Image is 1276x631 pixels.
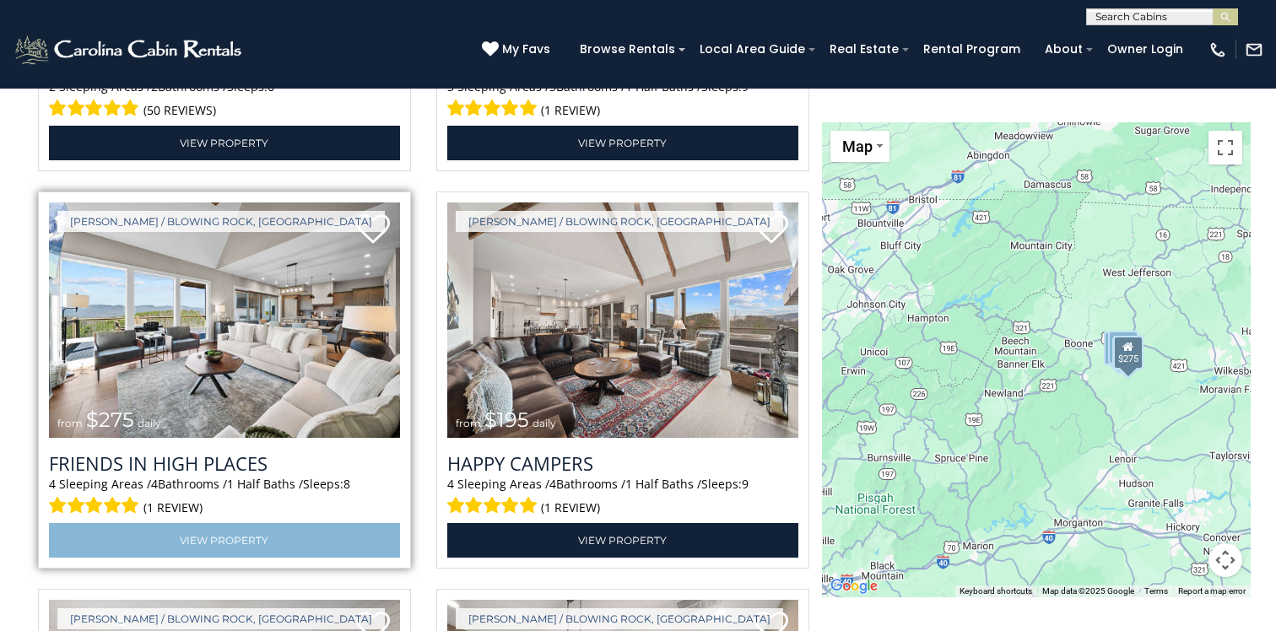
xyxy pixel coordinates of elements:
[625,476,701,492] span: 1 Half Baths /
[49,202,400,438] img: Friends In High Places
[915,36,1029,62] a: Rental Program
[447,202,798,438] a: Happy Campers from $195 daily
[742,78,749,94] span: 9
[502,40,550,58] span: My Favs
[541,100,600,121] span: (1 review)
[1104,332,1134,365] div: $355
[549,78,556,94] span: 3
[268,78,274,94] span: 6
[57,608,385,629] a: [PERSON_NAME] / Blowing Rock, [GEOGRAPHIC_DATA]
[456,608,783,629] a: [PERSON_NAME] / Blowing Rock, [GEOGRAPHIC_DATA]
[49,476,56,492] span: 4
[1113,337,1144,370] div: $525
[1245,40,1263,59] img: mail-regular-white.png
[1178,586,1246,596] a: Report a map error
[691,36,814,62] a: Local Area Guide
[742,476,749,492] span: 9
[49,523,400,558] a: View Property
[343,476,350,492] span: 8
[1099,36,1192,62] a: Owner Login
[151,476,158,492] span: 4
[482,40,554,59] a: My Favs
[151,78,158,94] span: 2
[49,126,400,160] a: View Property
[571,36,684,62] a: Browse Rentals
[49,476,400,519] div: Sleeping Areas / Bathrooms / Sleeps:
[447,476,798,519] div: Sleeping Areas / Bathrooms / Sleeps:
[447,78,798,121] div: Sleeping Areas / Bathrooms / Sleeps:
[57,211,385,232] a: [PERSON_NAME] / Blowing Rock, [GEOGRAPHIC_DATA]
[49,78,400,121] div: Sleeping Areas / Bathrooms / Sleeps:
[1144,586,1168,596] a: Terms (opens in new tab)
[484,407,529,432] span: $195
[821,36,907,62] a: Real Estate
[456,211,783,232] a: [PERSON_NAME] / Blowing Rock, [GEOGRAPHIC_DATA]
[13,33,246,67] img: White-1-2.png
[1113,337,1144,370] div: $275
[1208,40,1227,59] img: phone-regular-white.png
[1208,543,1242,577] button: Map camera controls
[826,575,882,597] img: Google
[49,450,400,476] a: Friends In High Places
[138,417,161,429] span: daily
[447,78,454,94] span: 3
[1036,36,1091,62] a: About
[447,476,454,492] span: 4
[447,202,798,438] img: Happy Campers
[1208,131,1242,164] button: Toggle fullscreen view
[960,585,1032,597] button: Keyboard shortcuts
[826,575,882,597] a: Open this area in Google Maps (opens a new window)
[57,417,83,429] span: from
[533,417,556,429] span: daily
[49,202,400,438] a: Friends In High Places from $275 daily
[549,476,556,492] span: 4
[86,407,134,432] span: $275
[830,131,889,162] button: Change map style
[143,497,203,519] span: (1 review)
[447,126,798,160] a: View Property
[1042,586,1134,596] span: Map data ©2025 Google
[447,523,798,558] a: View Property
[1108,331,1138,364] div: $200
[143,100,216,121] span: (50 reviews)
[227,476,303,492] span: 1 Half Baths /
[625,78,701,94] span: 1 Half Baths /
[842,138,873,155] span: Map
[456,417,481,429] span: from
[447,450,798,476] a: Happy Campers
[49,78,56,94] span: 2
[541,497,600,519] span: (1 review)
